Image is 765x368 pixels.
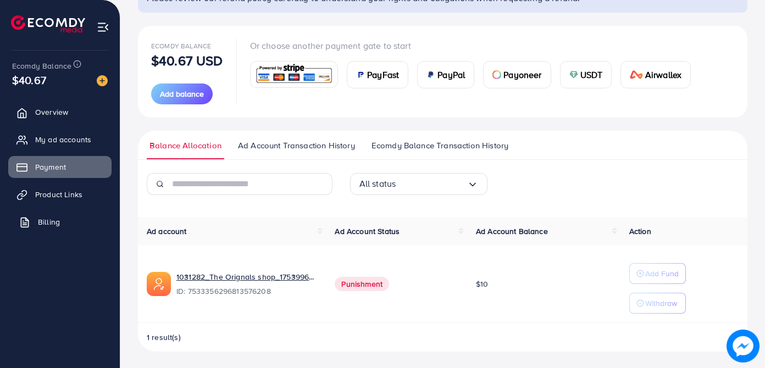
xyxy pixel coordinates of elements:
span: ID: 7533356296813576208 [176,286,317,297]
span: Airwallex [645,68,681,81]
img: card [356,70,365,79]
button: Add Fund [629,263,686,284]
span: All status [359,175,396,192]
p: Add Fund [645,267,679,280]
p: $40.67 USD [151,54,223,67]
a: Billing [8,211,112,233]
span: My ad accounts [35,134,91,145]
span: Ad Account Transaction History [238,140,355,152]
span: $40.67 [12,72,46,88]
a: Product Links [8,183,112,205]
span: Payoneer [503,68,541,81]
input: Search for option [396,175,467,192]
p: Withdraw [645,297,677,310]
a: cardAirwallex [620,61,691,88]
img: card [492,70,501,79]
a: cardPayoneer [483,61,551,88]
img: logo [11,15,85,32]
img: image [97,75,108,86]
span: Ad Account Balance [476,226,548,237]
img: menu [97,21,109,34]
span: Balance Allocation [149,140,221,152]
span: Ecomdy Balance Transaction History [372,140,508,152]
span: Billing [38,216,60,227]
div: <span class='underline'>1031282_The Orignals shop_1753996218042</span></br>7533356296813576208 [176,271,317,297]
span: Ecomdy Balance [151,41,211,51]
a: cardUSDT [560,61,612,88]
a: My ad accounts [8,129,112,150]
a: Overview [8,101,112,123]
span: Overview [35,107,68,118]
span: 1 result(s) [147,332,181,343]
span: Product Links [35,189,82,200]
span: PayFast [367,68,399,81]
span: Payment [35,161,66,172]
img: ic-ads-acc.e4c84228.svg [147,272,171,296]
span: Ad Account Status [335,226,400,237]
div: Search for option [350,173,487,195]
span: USDT [580,68,603,81]
span: Punishment [335,277,389,291]
span: Action [629,226,651,237]
span: Add balance [160,88,204,99]
span: PayPal [437,68,465,81]
a: cardPayPal [417,61,474,88]
span: Ecomdy Balance [12,60,71,71]
span: $10 [476,278,488,289]
p: Or choose another payment gate to start [250,39,700,52]
img: card [426,70,435,79]
img: card [254,63,335,86]
span: Ad account [147,226,187,237]
button: Add balance [151,83,213,104]
img: card [569,70,578,79]
img: image [727,330,760,363]
a: 1031282_The Orignals shop_1753996218042 [176,271,317,282]
img: card [630,70,643,79]
a: cardPayFast [347,61,408,88]
button: Withdraw [629,293,686,314]
a: card [250,61,339,88]
a: Payment [8,156,112,178]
